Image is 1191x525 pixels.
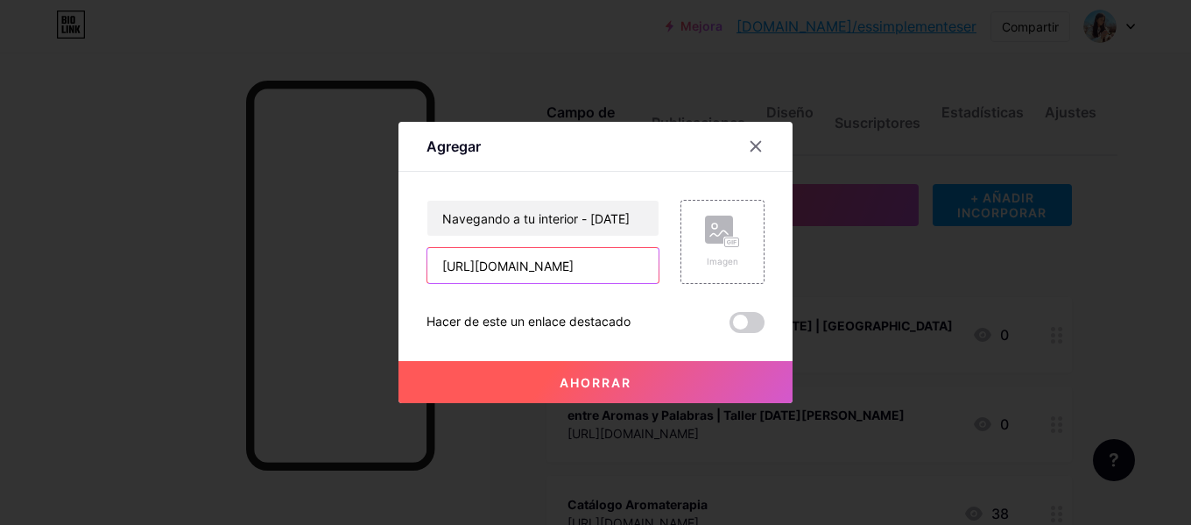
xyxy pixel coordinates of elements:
font: Imagen [707,256,738,266]
button: Ahorrar [398,361,793,403]
font: Agregar [426,138,481,155]
font: Ahorrar [560,375,631,390]
font: Hacer de este un enlace destacado [426,314,631,329]
input: Título [427,201,659,236]
input: URL [427,248,659,283]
